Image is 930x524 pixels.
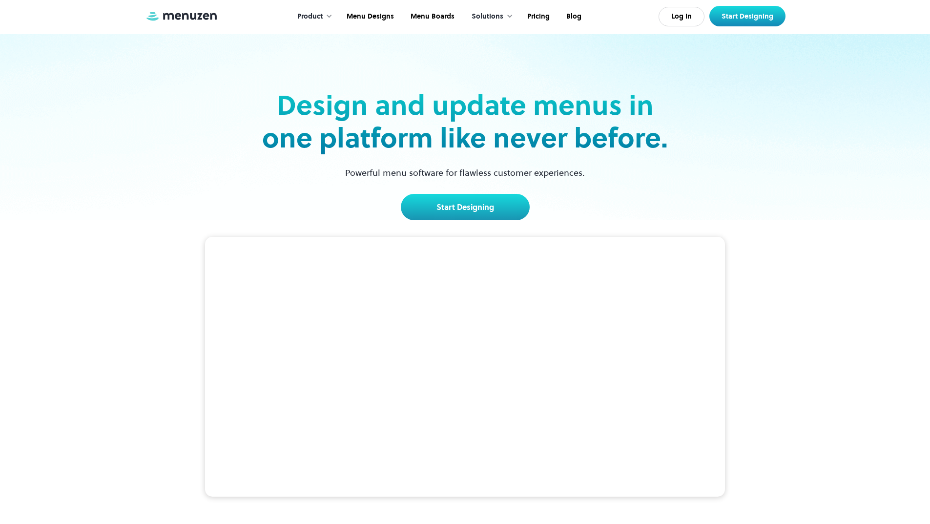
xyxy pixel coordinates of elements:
[518,1,557,32] a: Pricing
[709,6,785,26] a: Start Designing
[659,7,704,26] a: Log In
[401,1,462,32] a: Menu Boards
[472,11,503,22] div: Solutions
[333,166,597,179] p: Powerful menu software for flawless customer experiences.
[297,11,323,22] div: Product
[337,1,401,32] a: Menu Designs
[259,89,671,154] h2: Design and update menus in one platform like never before.
[462,1,518,32] div: Solutions
[557,1,589,32] a: Blog
[288,1,337,32] div: Product
[401,194,530,220] a: Start Designing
